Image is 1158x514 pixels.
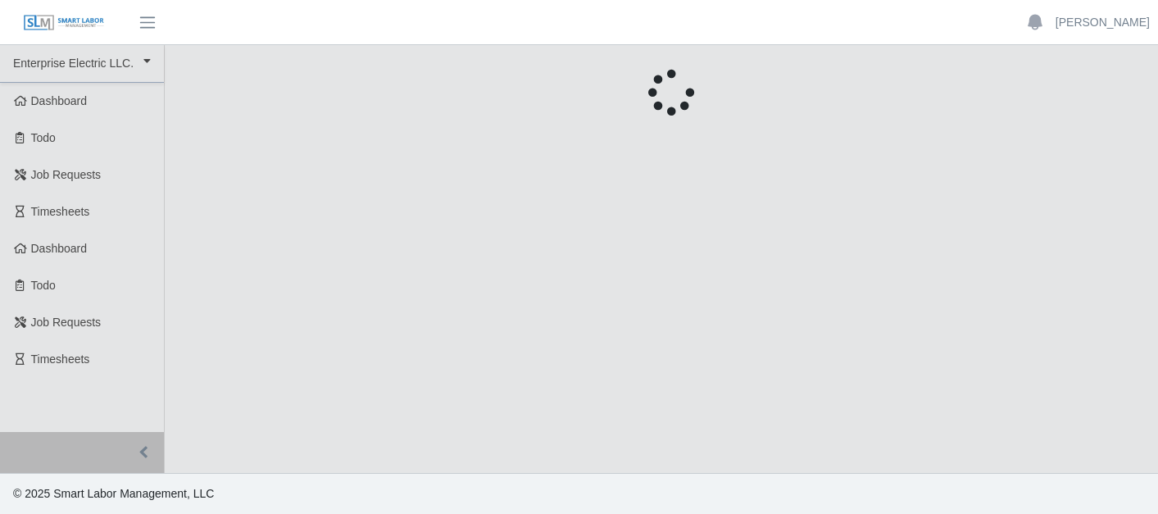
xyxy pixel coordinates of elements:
span: Dashboard [31,94,88,107]
span: Todo [31,131,56,144]
img: SLM Logo [23,14,105,32]
a: [PERSON_NAME] [1056,14,1150,31]
span: © 2025 Smart Labor Management, LLC [13,487,214,500]
span: Timesheets [31,205,90,218]
span: Job Requests [31,168,102,181]
span: Todo [31,279,56,292]
span: Timesheets [31,353,90,366]
span: Dashboard [31,242,88,255]
span: Job Requests [31,316,102,329]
